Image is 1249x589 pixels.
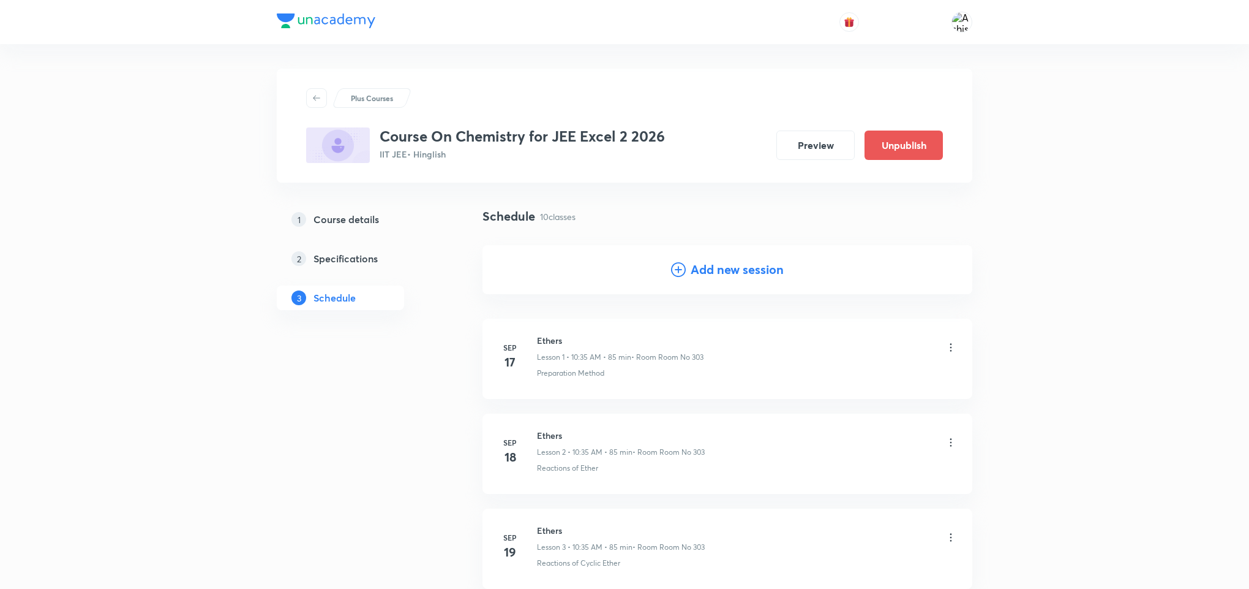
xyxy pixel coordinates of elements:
p: 1 [291,212,306,227]
h6: Sep [498,342,522,353]
h6: Ethers [537,334,703,347]
h5: Specifications [313,251,378,266]
p: 3 [291,291,306,305]
p: • Room Room No 303 [631,352,703,363]
p: • Room Room No 303 [632,542,705,553]
img: Ashish Kumar [951,12,972,32]
h4: Schedule [482,207,535,226]
h4: 17 [498,353,522,371]
img: Add [923,245,972,294]
a: Company Logo [277,13,375,31]
h6: Ethers [537,524,705,537]
p: Plus Courses [351,93,393,104]
p: Lesson 1 • 10:35 AM • 85 min [537,352,631,363]
h6: Ethers [537,429,705,442]
img: avatar [844,17,855,28]
h6: Sep [498,532,522,543]
h5: Schedule [313,291,356,305]
h4: 18 [498,448,522,466]
p: • Room Room No 303 [632,447,705,458]
p: Preparation Method [537,368,604,379]
h3: Course On Chemistry for JEE Excel 2 2026 [380,127,665,145]
h4: Add new session [691,260,784,279]
p: Reactions of Ether [537,463,598,474]
p: IIT JEE • Hinglish [380,148,665,161]
p: Lesson 2 • 10:35 AM • 85 min [537,447,632,458]
h4: 19 [498,543,522,561]
img: B3F538AD-CE0E-4E7C-B86F-30F7D5642DD5_plus.png [306,127,370,163]
h6: Sep [498,437,522,448]
p: Reactions of Cyclic Ether [537,558,620,569]
a: 1Course details [277,207,443,232]
button: Preview [776,131,855,160]
a: 2Specifications [277,246,443,271]
h5: Course details [313,212,379,227]
img: Company Logo [277,13,375,28]
p: Lesson 3 • 10:35 AM • 85 min [537,542,632,553]
p: 10 classes [540,210,576,223]
p: 2 [291,251,306,266]
button: Unpublish [865,131,943,160]
button: avatar [839,12,859,32]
